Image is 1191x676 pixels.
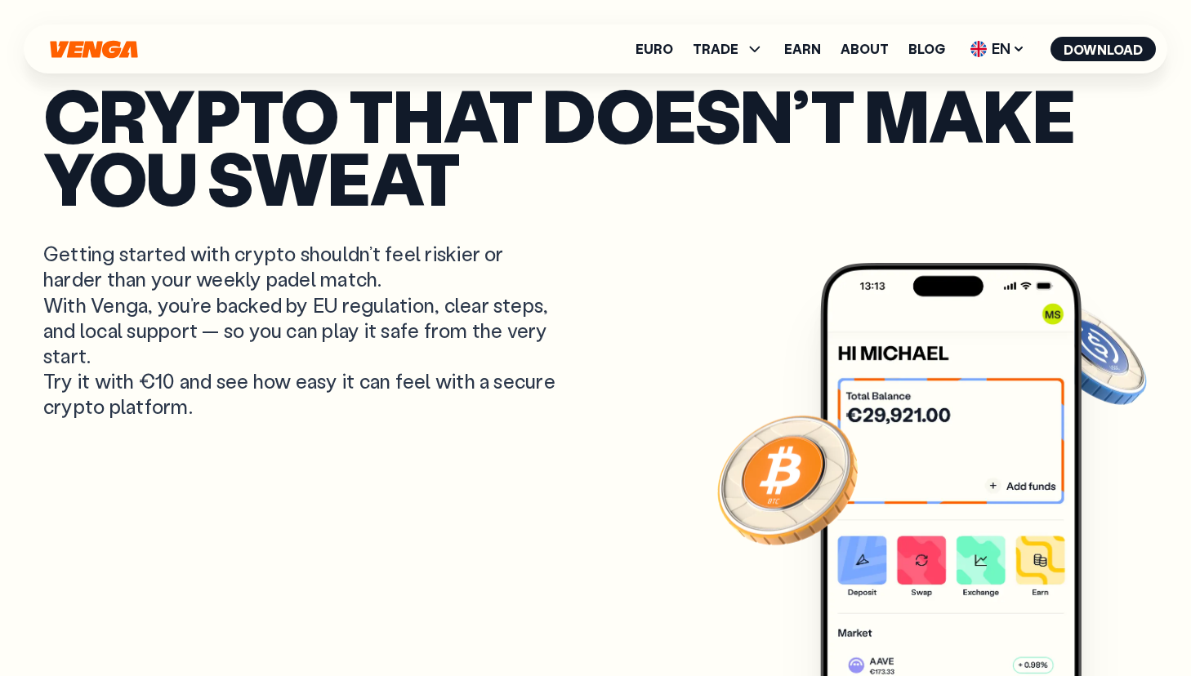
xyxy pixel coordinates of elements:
[784,42,821,56] a: Earn
[1033,296,1150,413] img: USDC coin
[965,36,1031,62] span: EN
[43,83,1148,208] p: Crypto that doesn’t make you sweat
[908,42,945,56] a: Blog
[714,406,861,553] img: Bitcoin
[693,39,765,59] span: TRADE
[841,42,889,56] a: About
[693,42,738,56] span: TRADE
[48,40,140,59] svg: Home
[636,42,673,56] a: Euro
[970,41,987,57] img: flag-uk
[43,241,560,419] p: Getting started with crypto shouldn’t feel riskier or harder than your weekly padel match. With V...
[1050,37,1156,61] button: Download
